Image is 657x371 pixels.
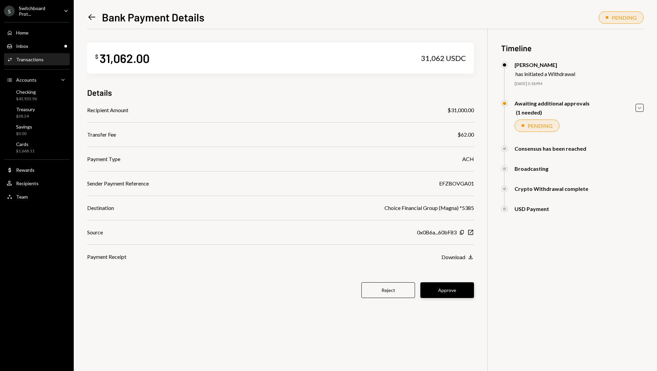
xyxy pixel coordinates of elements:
div: Payment Receipt [87,253,126,261]
div: $ [95,53,98,60]
div: Treasury [16,106,35,112]
div: Inbox [16,43,28,49]
div: 31,062 USDC [421,54,466,63]
div: Team [16,194,28,200]
div: Recipient Amount [87,106,128,114]
button: Approve [420,282,474,298]
div: $0.00 [16,131,32,137]
div: Payment Type [87,155,120,163]
div: Choice Financial Group (Magna) *5385 [384,204,474,212]
a: Home [4,26,70,39]
div: Broadcasting [515,165,548,172]
div: Rewards [16,167,35,173]
div: Download [441,254,465,260]
a: Inbox [4,40,70,52]
div: 0x0B6a...60bF83 [417,228,457,236]
div: Source [87,228,103,236]
div: Sender Payment Reference [87,179,149,188]
div: $38.24 [16,114,35,119]
div: Cards [16,141,35,147]
div: [PERSON_NAME] [515,62,575,68]
div: has initiated a Withdrawal [516,71,575,77]
a: Rewards [4,164,70,176]
div: ACH [462,155,474,163]
a: Savings$0.00 [4,122,70,138]
div: Awaiting additional approvals [515,100,590,106]
a: Recipients [4,177,70,189]
a: Checking$43,933.96 [4,87,70,103]
div: PENDING [612,14,637,21]
a: Team [4,191,70,203]
div: Recipients [16,180,39,186]
div: Crypto Withdrawal complete [515,185,588,192]
div: $62.00 [458,131,474,139]
button: Download [441,253,474,261]
div: Transactions [16,57,44,62]
div: Checking [16,89,37,95]
div: Transfer Fee [87,131,116,139]
h3: Details [87,87,112,98]
a: Transactions [4,53,70,65]
div: Accounts [16,77,37,83]
div: (1 needed) [516,109,590,116]
button: Reject [361,282,415,298]
h3: Timeline [501,43,644,54]
a: Accounts [4,74,70,86]
div: USD Payment [515,206,549,212]
a: Treasury$38.24 [4,104,70,121]
div: PENDING [528,123,552,129]
div: $31,000.00 [447,106,474,114]
h1: Bank Payment Details [102,10,204,24]
div: Consensus has been reached [515,145,586,152]
div: $43,933.96 [16,96,37,102]
div: Savings [16,124,32,130]
a: Cards$1,668.11 [4,139,70,155]
div: [DATE] 3:18 PM [515,81,644,87]
div: EFZBOVGA01 [439,179,474,188]
div: Switchboard Prot... [19,5,58,17]
div: Destination [87,204,114,212]
div: Home [16,30,28,35]
div: S [4,6,15,16]
div: 31,062.00 [100,51,150,66]
div: $1,668.11 [16,148,35,154]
